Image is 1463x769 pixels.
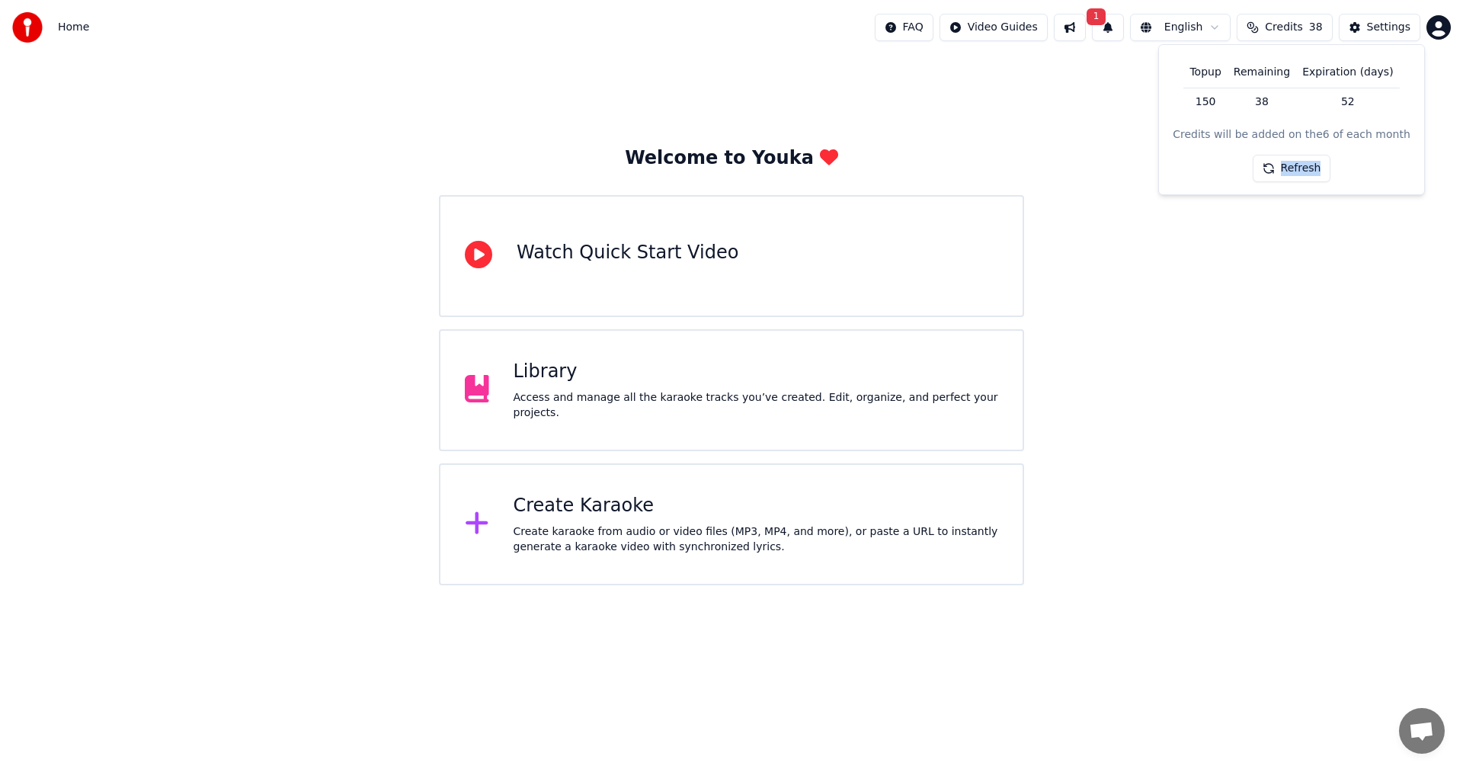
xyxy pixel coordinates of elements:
[514,494,999,518] div: Create Karaoke
[1228,57,1296,88] th: Remaining
[1183,88,1227,115] td: 150
[1253,155,1331,182] button: Refresh
[1173,127,1410,143] div: Credits will be added on the 6 of each month
[514,524,999,555] div: Create karaoke from audio or video files (MP3, MP4, and more), or paste a URL to instantly genera...
[58,20,89,35] span: Home
[1367,20,1410,35] div: Settings
[517,241,738,265] div: Watch Quick Start Video
[1399,708,1445,754] a: Open chat
[514,390,999,421] div: Access and manage all the karaoke tracks you’ve created. Edit, organize, and perfect your projects.
[1087,8,1106,25] span: 1
[1296,88,1399,115] td: 52
[1265,20,1302,35] span: Credits
[1237,14,1332,41] button: Credits38
[875,14,933,41] button: FAQ
[1309,20,1323,35] span: 38
[1339,14,1420,41] button: Settings
[940,14,1048,41] button: Video Guides
[1092,14,1124,41] button: 1
[1183,57,1227,88] th: Topup
[514,360,999,384] div: Library
[1228,88,1296,115] td: 38
[625,146,838,171] div: Welcome to Youka
[1296,57,1399,88] th: Expiration (days)
[58,20,89,35] nav: breadcrumb
[12,12,43,43] img: youka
